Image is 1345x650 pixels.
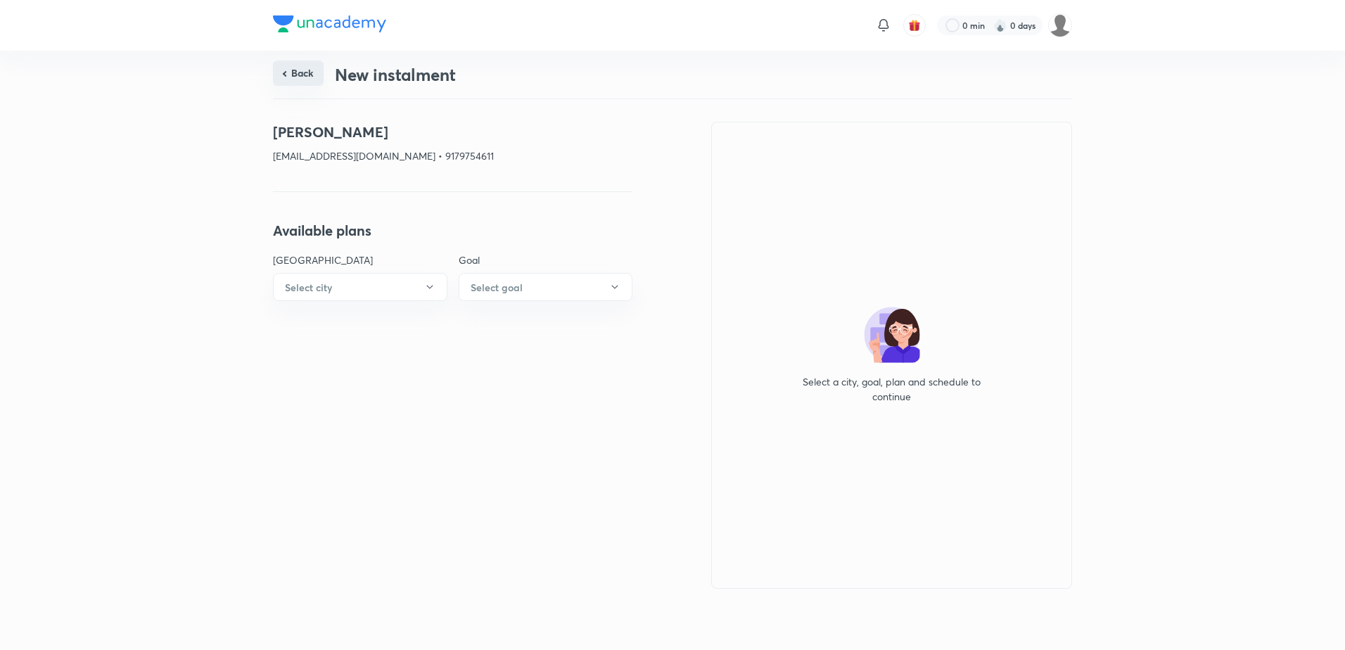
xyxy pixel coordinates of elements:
[459,253,633,267] p: Goal
[993,18,1007,32] img: streak
[864,307,920,363] img: no-plan-selected
[459,273,633,301] button: Select goal
[908,19,921,32] img: avatar
[273,273,447,301] button: Select city
[273,122,632,143] h4: [PERSON_NAME]
[903,14,926,37] button: avatar
[273,220,632,241] h4: Available plans
[285,280,332,295] h6: Select city
[471,280,523,295] h6: Select goal
[273,15,386,32] img: Company Logo
[335,65,456,85] h3: New instalment
[273,148,632,163] p: [EMAIL_ADDRESS][DOMAIN_NAME] • 9179754611
[273,253,447,267] p: [GEOGRAPHIC_DATA]
[1048,13,1072,37] img: PRADEEP KADAM
[273,60,324,86] button: Back
[793,374,990,404] p: Select a city, goal, plan and schedule to continue
[273,15,386,36] a: Company Logo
